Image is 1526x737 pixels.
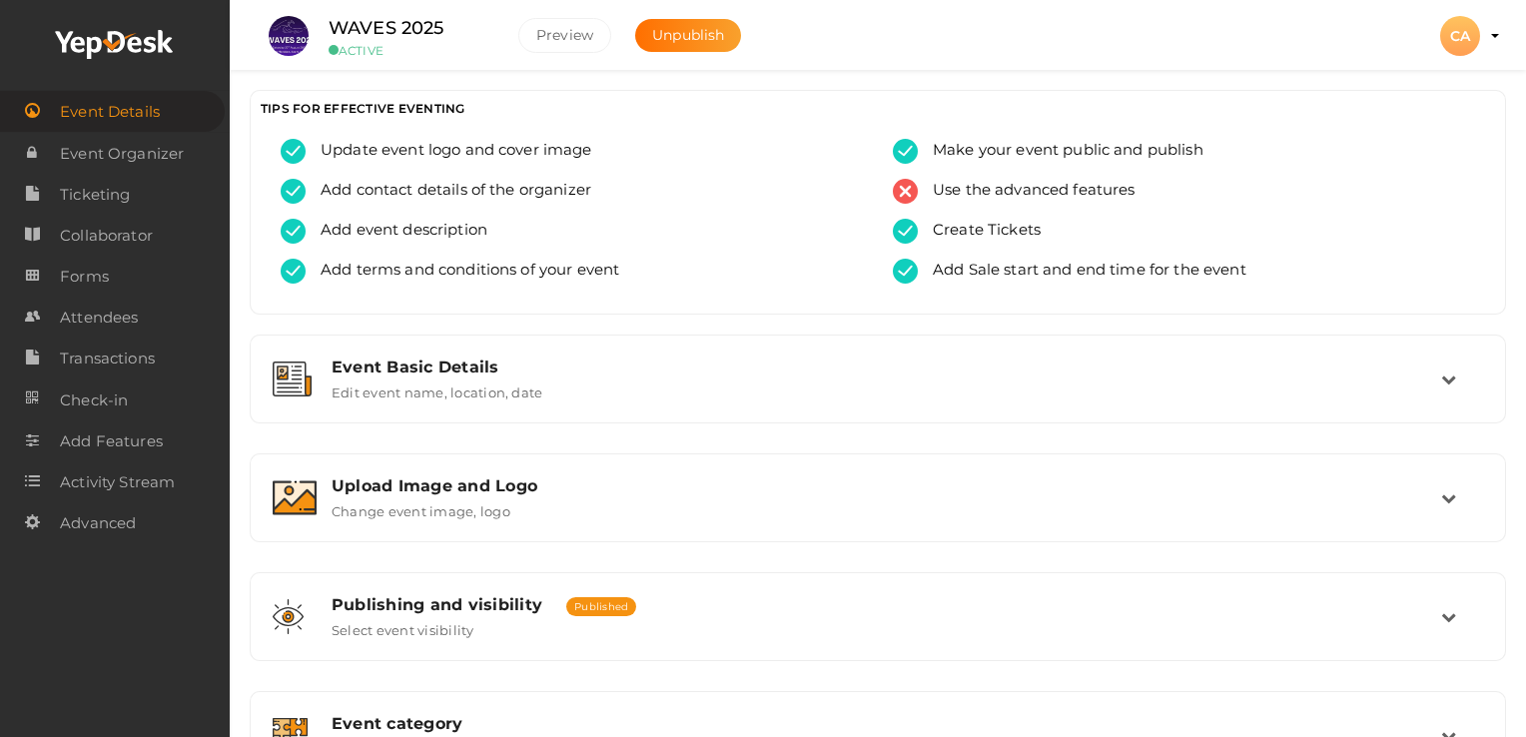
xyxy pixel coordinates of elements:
span: Make your event public and publish [918,139,1203,164]
div: Event Basic Details [332,358,1441,376]
span: Add event description [306,219,487,244]
profile-pic: CA [1440,27,1480,45]
span: Collaborator [60,216,153,256]
button: Unpublish [635,19,741,52]
span: Transactions [60,339,155,378]
img: event-details.svg [273,362,312,396]
div: CA [1440,16,1480,56]
span: Use the advanced features [918,179,1136,204]
img: tick-success.svg [281,179,306,204]
img: error.svg [893,179,918,204]
span: Event Organizer [60,134,184,174]
span: Activity Stream [60,462,175,502]
label: Change event image, logo [332,495,510,519]
img: tick-success.svg [893,259,918,284]
label: Select event visibility [332,614,474,638]
img: tick-success.svg [281,139,306,164]
label: Edit event name, location, date [332,376,542,400]
a: Upload Image and Logo Change event image, logo [261,504,1495,523]
img: image.svg [273,480,317,515]
small: ACTIVE [329,43,488,58]
button: Preview [518,18,611,53]
span: Attendees [60,298,138,338]
span: Publishing and visibility [332,595,542,614]
h3: TIPS FOR EFFECTIVE EVENTING [261,101,1495,116]
span: Forms [60,257,109,297]
span: Event Details [60,92,160,132]
img: tick-success.svg [281,219,306,244]
label: WAVES 2025 [329,14,443,43]
div: Event category [332,714,1441,733]
span: Add Features [60,421,163,461]
span: Add Sale start and end time for the event [918,259,1246,284]
span: Published [566,597,636,616]
button: CA [1434,15,1486,57]
img: S4WQAGVX_small.jpeg [269,16,309,56]
span: Check-in [60,380,128,420]
span: Advanced [60,503,136,543]
span: Add contact details of the organizer [306,179,591,204]
span: Add terms and conditions of your event [306,259,619,284]
img: shared-vision.svg [273,599,304,634]
span: Ticketing [60,175,130,215]
img: tick-success.svg [893,219,918,244]
img: tick-success.svg [281,259,306,284]
span: Update event logo and cover image [306,139,592,164]
span: Create Tickets [918,219,1041,244]
img: tick-success.svg [893,139,918,164]
div: Upload Image and Logo [332,476,1441,495]
a: Publishing and visibility Published Select event visibility [261,623,1495,642]
a: Event Basic Details Edit event name, location, date [261,385,1495,404]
